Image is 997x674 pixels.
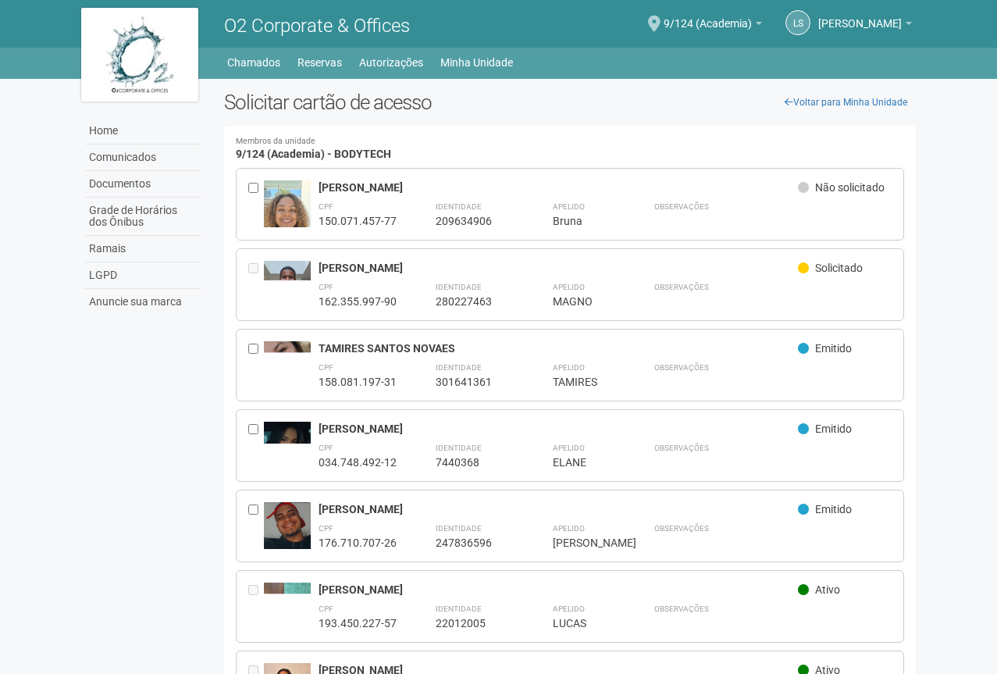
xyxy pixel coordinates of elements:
[236,137,905,160] h4: 9/124 (Academia) - BODYTECH
[248,261,264,308] div: Entre em contato com a Aministração para solicitar o cancelamento ou 2a via
[436,375,514,389] div: 301641361
[654,283,709,291] strong: Observações
[553,604,585,613] strong: Apelido
[85,171,201,198] a: Documentos
[436,536,514,550] div: 247836596
[553,444,585,452] strong: Apelido
[553,294,615,308] div: MAGNO
[818,2,902,30] span: Leticia Souza do Nascimento
[85,198,201,236] a: Grade de Horários dos Ônibus
[319,294,397,308] div: 162.355.997-90
[436,616,514,630] div: 22012005
[436,214,514,228] div: 209634906
[319,422,799,436] div: [PERSON_NAME]
[815,342,852,355] span: Emitido
[85,236,201,262] a: Ramais
[236,137,905,146] small: Membros da unidade
[553,214,615,228] div: Bruna
[553,524,585,533] strong: Apelido
[436,455,514,469] div: 7440368
[815,262,863,274] span: Solicitado
[264,422,311,505] img: user.jpg
[436,294,514,308] div: 280227463
[319,444,333,452] strong: CPF
[553,363,585,372] strong: Apelido
[436,444,482,452] strong: Identidade
[664,20,762,32] a: 9/124 (Academia)
[553,375,615,389] div: TAMIRES
[319,502,799,516] div: [PERSON_NAME]
[248,583,264,630] div: Entre em contato com a Aministração para solicitar o cancelamento ou 2a via
[85,289,201,315] a: Anuncie sua marca
[227,52,280,73] a: Chamados
[553,455,615,469] div: ELANE
[319,375,397,389] div: 158.081.197-31
[815,583,840,596] span: Ativo
[224,15,410,37] span: O2 Corporate & Offices
[319,455,397,469] div: 034.748.492-12
[85,262,201,289] a: LGPD
[319,616,397,630] div: 193.450.227-57
[319,536,397,550] div: 176.710.707-26
[654,604,709,613] strong: Observações
[85,144,201,171] a: Comunicados
[264,261,311,318] img: user.jpg
[319,283,333,291] strong: CPF
[81,8,198,102] img: logo.jpg
[319,261,799,275] div: [PERSON_NAME]
[264,341,311,394] img: user.jpg
[319,604,333,613] strong: CPF
[785,10,810,35] a: LS
[319,583,799,597] div: [PERSON_NAME]
[319,341,799,355] div: TAMIRES SANTOS NOVAES
[654,363,709,372] strong: Observações
[815,423,852,435] span: Emitido
[264,180,311,264] img: user.jpg
[815,181,885,194] span: Não solicitado
[224,91,917,114] h2: Solicitar cartão de acesso
[436,524,482,533] strong: Identidade
[654,202,709,211] strong: Observações
[436,202,482,211] strong: Identidade
[319,524,333,533] strong: CPF
[654,444,709,452] strong: Observações
[319,202,333,211] strong: CPF
[436,283,482,291] strong: Identidade
[319,214,397,228] div: 150.071.457-77
[359,52,423,73] a: Autorizações
[553,616,615,630] div: LUCAS
[297,52,342,73] a: Reservas
[553,283,585,291] strong: Apelido
[85,118,201,144] a: Home
[664,2,752,30] span: 9/124 (Academia)
[264,583,311,666] img: user.jpg
[319,363,333,372] strong: CPF
[776,91,916,114] a: Voltar para Minha Unidade
[319,180,799,194] div: [PERSON_NAME]
[818,20,912,32] a: [PERSON_NAME]
[436,604,482,613] strong: Identidade
[553,536,615,550] div: [PERSON_NAME]
[654,524,709,533] strong: Observações
[436,363,482,372] strong: Identidade
[264,502,311,555] img: user.jpg
[440,52,513,73] a: Minha Unidade
[815,503,852,515] span: Emitido
[553,202,585,211] strong: Apelido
